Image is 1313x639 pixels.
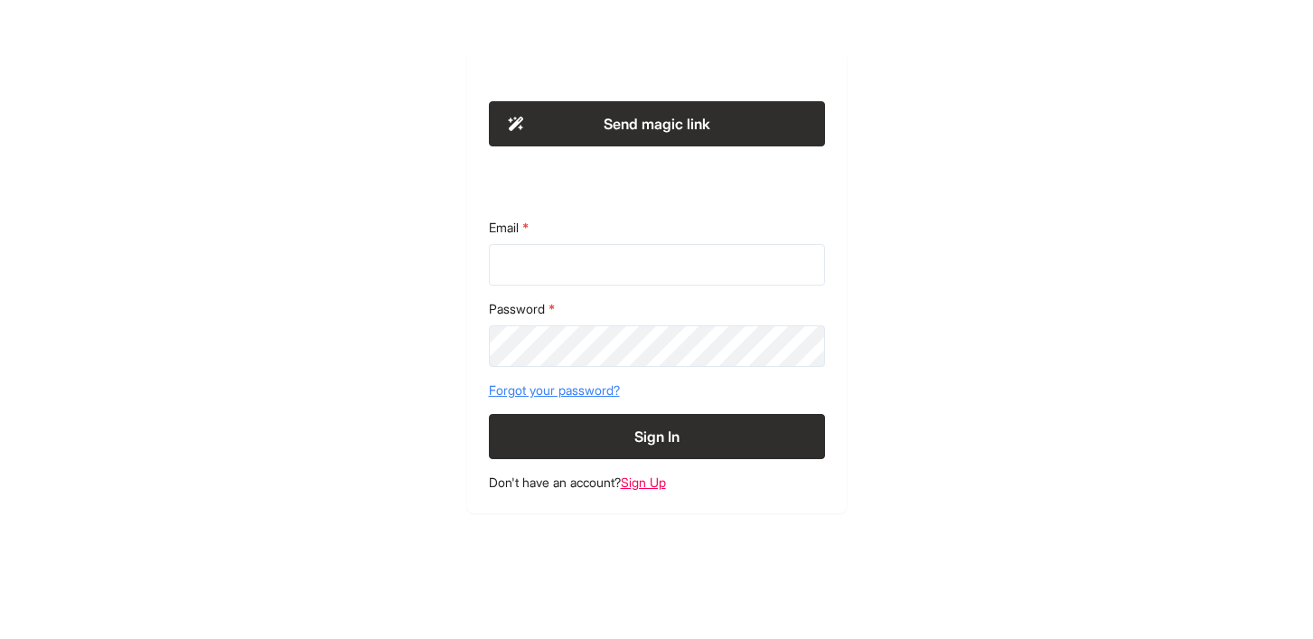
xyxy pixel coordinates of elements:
a: Sign Up [621,475,666,490]
a: Forgot your password? [489,381,825,399]
button: Sign In [489,414,825,459]
footer: Don't have an account? [489,474,825,492]
button: Send magic link [489,101,825,146]
label: Email [489,219,825,237]
label: Password [489,300,825,318]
